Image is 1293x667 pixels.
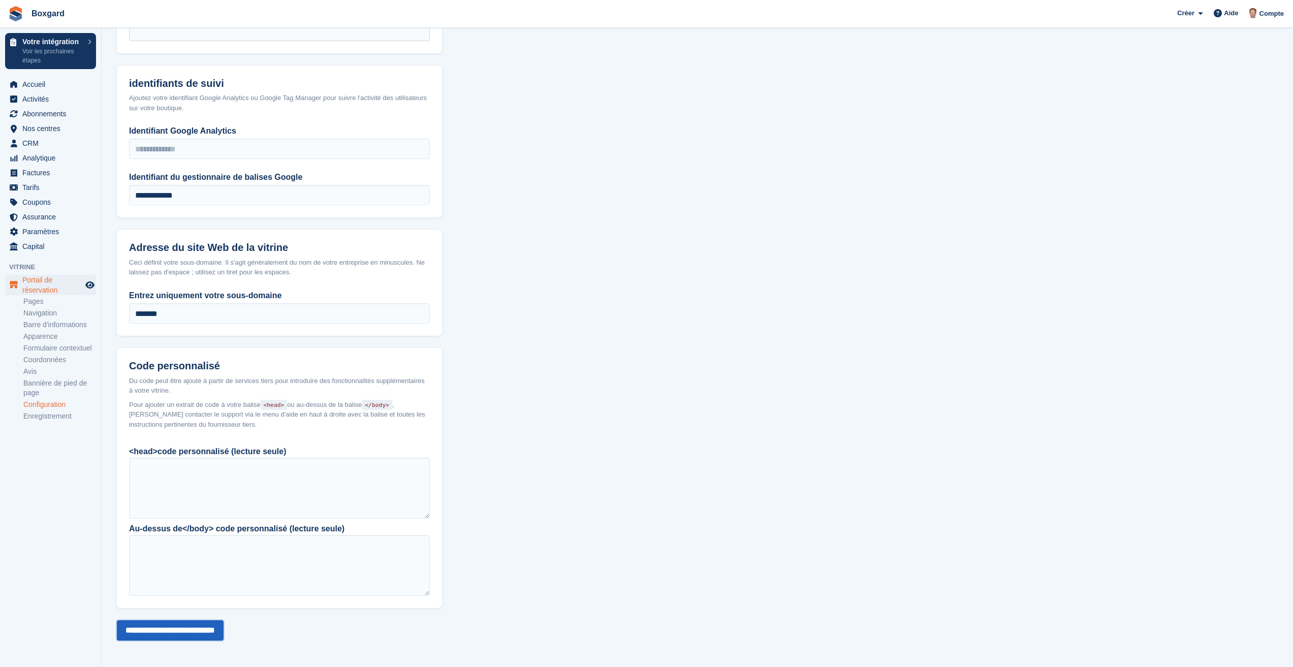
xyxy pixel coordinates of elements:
[23,343,96,353] a: Formulaire contextuel
[5,275,96,295] a: menu
[5,77,96,91] a: menu
[27,5,69,22] a: Boxgard
[5,239,96,253] a: menu
[22,166,83,180] span: Factures
[5,166,96,180] a: menu
[5,33,96,69] a: Votre intégration Voir les prochaines étapes
[362,400,392,410] code: </body>
[5,180,96,195] a: menu
[5,210,96,224] a: menu
[129,171,430,183] label: Identifiant du gestionnaire de balises Google
[129,258,430,277] div: Ceci définit votre sous-domaine. Il s'agit généralement du nom de votre entreprise en minuscules....
[22,77,83,91] span: Accueil
[129,446,430,458] div: <head>code personnalisé (lecture seule)
[5,151,96,165] a: menu
[22,136,83,150] span: CRM
[129,376,430,396] div: Du code peut être ajouté à partir de services tiers pour introduire des fonctionnalités supplémen...
[22,92,83,106] span: Activités
[22,151,83,165] span: Analytique
[129,523,430,535] div: Au-dessus de</body> code personnalisé (lecture seule)
[22,121,83,136] span: Nos centres
[5,225,96,239] a: menu
[23,308,96,318] a: Navigation
[22,195,83,209] span: Coupons
[22,225,83,239] span: Paramètres
[23,297,96,306] a: Pages
[9,262,101,272] span: Vitrine
[129,78,430,89] h2: identifiants de suivi
[23,320,96,330] a: Barre d'informations
[22,180,83,195] span: Tarifs
[129,290,430,302] label: Entrez uniquement votre sous-domaine
[22,107,83,121] span: Abonnements
[22,275,83,295] span: Portail de réservation
[129,125,430,137] label: Identifiant Google Analytics
[8,6,23,21] img: stora-icon-8386f47178a22dfd0bd8f6a31ec36ba5ce8667c1dd55bd0f319d3a0aa187defe.svg
[5,195,96,209] a: menu
[5,136,96,150] a: menu
[129,400,430,430] span: Pour ajouter un extrait de code à votre balise ou au-dessus de la balise , [PERSON_NAME] contacte...
[1259,9,1284,19] span: Compte
[1248,8,1258,18] img: Alban Mackay
[5,92,96,106] a: menu
[23,411,96,421] a: Enregistrement
[129,242,430,253] h2: Adresse du site Web de la vitrine
[23,378,96,398] a: Bannière de pied de page
[5,107,96,121] a: menu
[129,93,430,113] div: Ajoutez votre identifiant Google Analytics ou Google Tag Manager pour suivre l'activité des utili...
[23,367,96,376] a: Avis
[22,38,83,45] p: Votre intégration
[5,121,96,136] a: menu
[1177,8,1194,18] span: Créer
[23,400,96,409] a: Configuration
[84,279,96,291] a: Boutique d'aperçu
[22,239,83,253] span: Capital
[23,332,96,341] a: Apparence
[261,400,287,410] code: <head>
[1224,8,1238,18] span: Aide
[22,47,83,65] p: Voir les prochaines étapes
[129,360,430,372] h2: Code personnalisé
[23,355,96,365] a: Coordonnées
[22,210,83,224] span: Assurance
